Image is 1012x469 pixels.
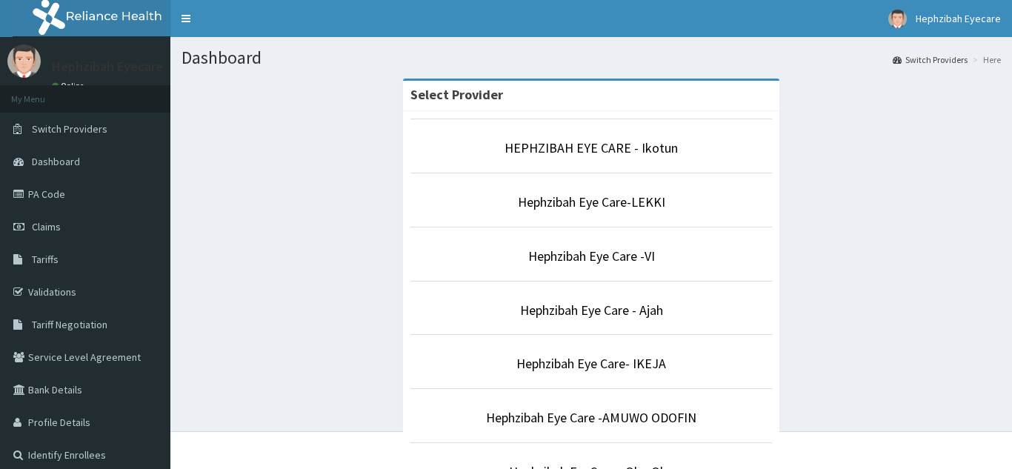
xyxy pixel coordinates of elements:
a: HEPHZIBAH EYE CARE - Ikotun [505,139,678,156]
a: Online [52,81,87,91]
a: Hephzibah Eye Care -VI [528,247,655,265]
span: Dashboard [32,155,80,168]
a: Hephzibah Eye Care - Ajah [520,302,663,319]
strong: Select Provider [410,86,503,103]
span: Claims [32,220,61,233]
span: Switch Providers [32,122,107,136]
img: User Image [888,10,907,28]
a: Hephzibah Eye Care -AMUWO ODOFIN [486,409,696,426]
a: Hephzibah Eye Care-LEKKI [518,193,665,210]
a: Switch Providers [893,53,968,66]
p: Hephzibah Eyecare [52,60,163,73]
img: User Image [7,44,41,78]
span: Hephzibah Eyecare [916,12,1001,25]
li: Here [969,53,1001,66]
span: Tariff Negotiation [32,318,107,331]
span: Tariffs [32,253,59,266]
a: Hephzibah Eye Care- IKEJA [516,355,666,372]
h1: Dashboard [182,48,1001,67]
